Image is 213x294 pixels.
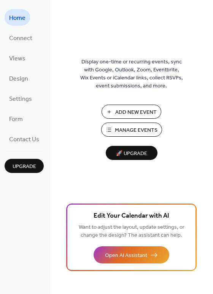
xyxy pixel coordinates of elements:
[9,73,28,85] span: Design
[94,211,169,221] span: Edit Your Calendar with AI
[9,53,25,65] span: Views
[110,149,153,159] span: 🚀 Upgrade
[102,105,161,119] button: Add New Event
[13,163,36,171] span: Upgrade
[105,252,147,260] span: Open AI Assistant
[5,9,30,26] a: Home
[94,246,169,263] button: Open AI Assistant
[115,108,157,116] span: Add New Event
[5,29,37,46] a: Connect
[115,126,157,134] span: Manage Events
[5,159,44,173] button: Upgrade
[9,93,32,105] span: Settings
[80,58,183,90] span: Display one-time or recurring events, sync with Google, Outlook, Zoom, Eventbrite, Wix Events or ...
[5,50,30,66] a: Views
[5,70,33,86] a: Design
[5,131,44,147] a: Contact Us
[5,90,37,107] a: Settings
[5,110,27,127] a: Form
[106,146,157,160] button: 🚀 Upgrade
[9,113,23,125] span: Form
[101,123,162,137] button: Manage Events
[9,32,32,44] span: Connect
[79,222,184,241] span: Want to adjust the layout, update settings, or change the design? The assistant can help.
[9,12,25,24] span: Home
[9,134,39,145] span: Contact Us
